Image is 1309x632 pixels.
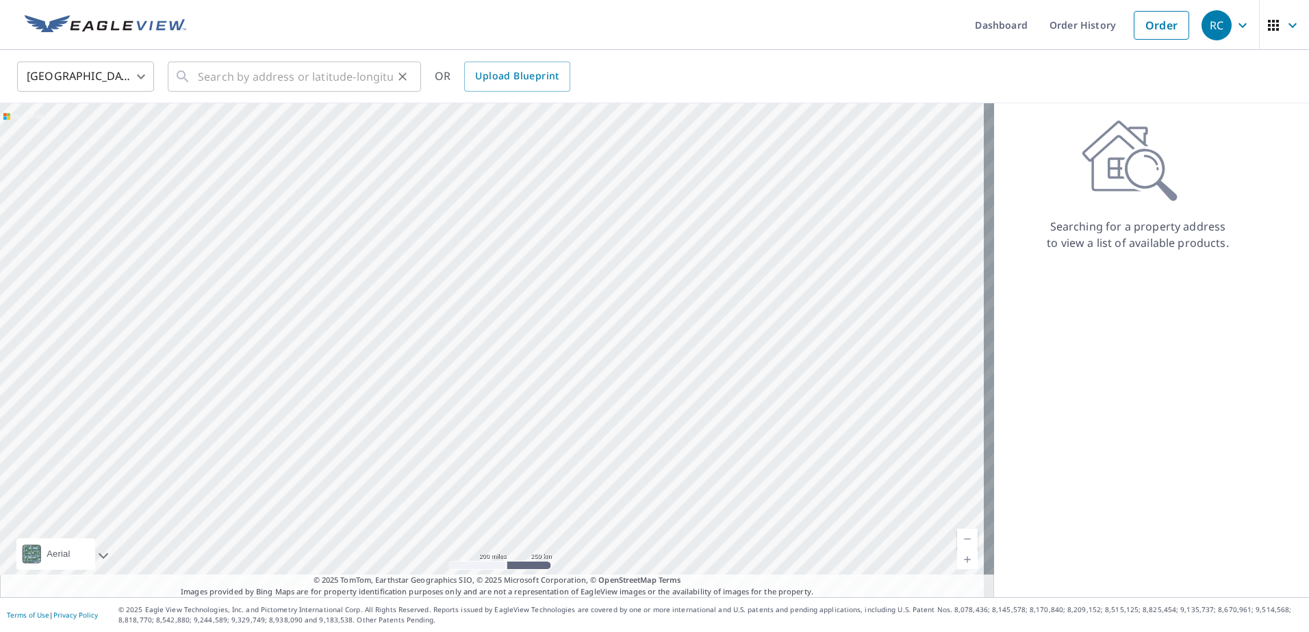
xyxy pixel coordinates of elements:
[198,57,393,96] input: Search by address or latitude-longitude
[53,610,98,620] a: Privacy Policy
[598,575,656,585] a: OpenStreetMap
[1134,11,1189,40] a: Order
[17,57,154,96] div: [GEOGRAPHIC_DATA]
[16,538,95,570] div: Aerial
[7,610,49,620] a: Terms of Use
[659,575,681,585] a: Terms
[314,575,681,586] span: © 2025 TomTom, Earthstar Geographics SIO, © 2025 Microsoft Corporation, ©
[475,68,559,85] span: Upload Blueprint
[957,549,978,570] a: Current Level 5, Zoom In
[435,62,570,92] div: OR
[1202,10,1232,40] div: RC
[25,15,186,36] img: EV Logo
[393,67,412,86] button: Clear
[464,62,570,92] a: Upload Blueprint
[118,605,1302,625] p: © 2025 Eagle View Technologies, Inc. and Pictometry International Corp. All Rights Reserved. Repo...
[7,611,98,619] p: |
[957,529,978,549] a: Current Level 5, Zoom Out
[47,544,88,564] div: Aerial
[1046,218,1230,251] p: Searching for a property address to view a list of available products.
